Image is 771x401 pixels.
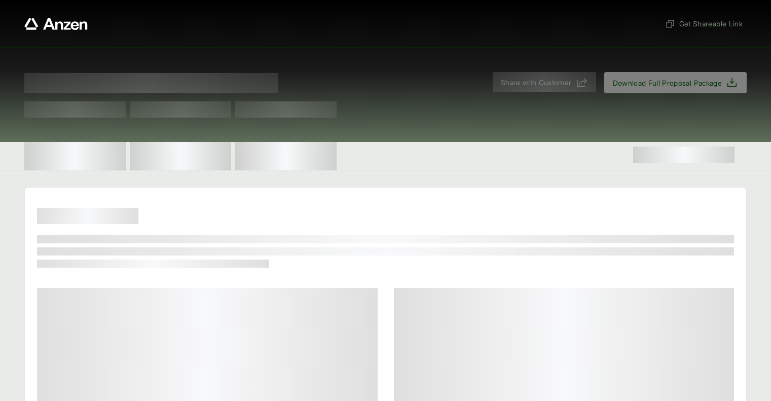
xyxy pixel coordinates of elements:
span: Share with Customer [501,77,572,88]
button: Get Shareable Link [661,14,747,33]
span: Get Shareable Link [665,18,743,29]
span: Proposal for [24,73,278,93]
span: Test [235,101,337,118]
span: Test [24,101,126,118]
a: Anzen website [24,18,88,30]
span: Test [130,101,231,118]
